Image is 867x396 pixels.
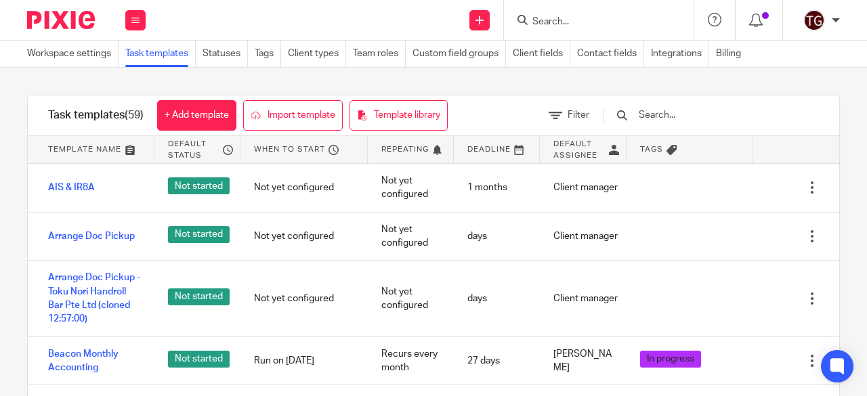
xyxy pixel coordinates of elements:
[48,144,121,155] span: Template name
[157,100,236,131] a: + Add template
[651,41,709,67] a: Integrations
[368,337,454,385] div: Recurs every month
[568,110,589,120] span: Filter
[27,41,119,67] a: Workspace settings
[48,181,95,194] a: AIS & IR8A
[203,41,248,67] a: Statuses
[368,275,454,323] div: Not yet configured
[48,229,135,243] a: Arrange Doc Pickup
[240,344,367,378] div: Run on [DATE]
[540,337,626,385] div: [PERSON_NAME]
[454,219,540,253] div: days
[540,171,626,204] div: Client manager
[640,144,663,155] span: Tags
[413,41,506,67] a: Custom field groups
[168,351,230,368] span: Not started
[254,144,325,155] span: When to start
[168,226,230,243] span: Not started
[27,11,95,29] img: Pixie
[240,282,367,315] div: Not yet configured
[381,144,429,155] span: Repeating
[168,177,230,194] span: Not started
[243,100,343,131] a: Import template
[368,213,454,261] div: Not yet configured
[454,344,540,378] div: 27 days
[255,41,281,67] a: Tags
[454,171,540,204] div: 1 months
[350,100,448,131] a: Template library
[48,108,144,123] h1: Task templates
[803,9,825,31] img: tisch_global_logo.jpeg
[540,219,626,253] div: Client manager
[353,41,406,67] a: Team roles
[240,219,367,253] div: Not yet configured
[637,108,795,123] input: Search...
[467,144,511,155] span: Deadline
[48,347,141,375] a: Beacon Monthly Accounting
[577,41,644,67] a: Contact fields
[540,282,626,315] div: Client manager
[553,138,605,161] span: Default assignee
[716,41,748,67] a: Billing
[48,271,141,326] a: Arrange Doc Pickup - Toku Nori Handroll Bar Pte Ltd (cloned 12:57:00)
[168,138,219,161] span: Default status
[513,41,570,67] a: Client fields
[125,110,144,120] span: (59)
[368,164,454,212] div: Not yet configured
[454,282,540,315] div: days
[531,16,653,28] input: Search
[125,41,196,67] a: Task templates
[168,288,230,305] span: Not started
[288,41,346,67] a: Client types
[647,352,694,366] span: In progress
[240,171,367,204] div: Not yet configured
